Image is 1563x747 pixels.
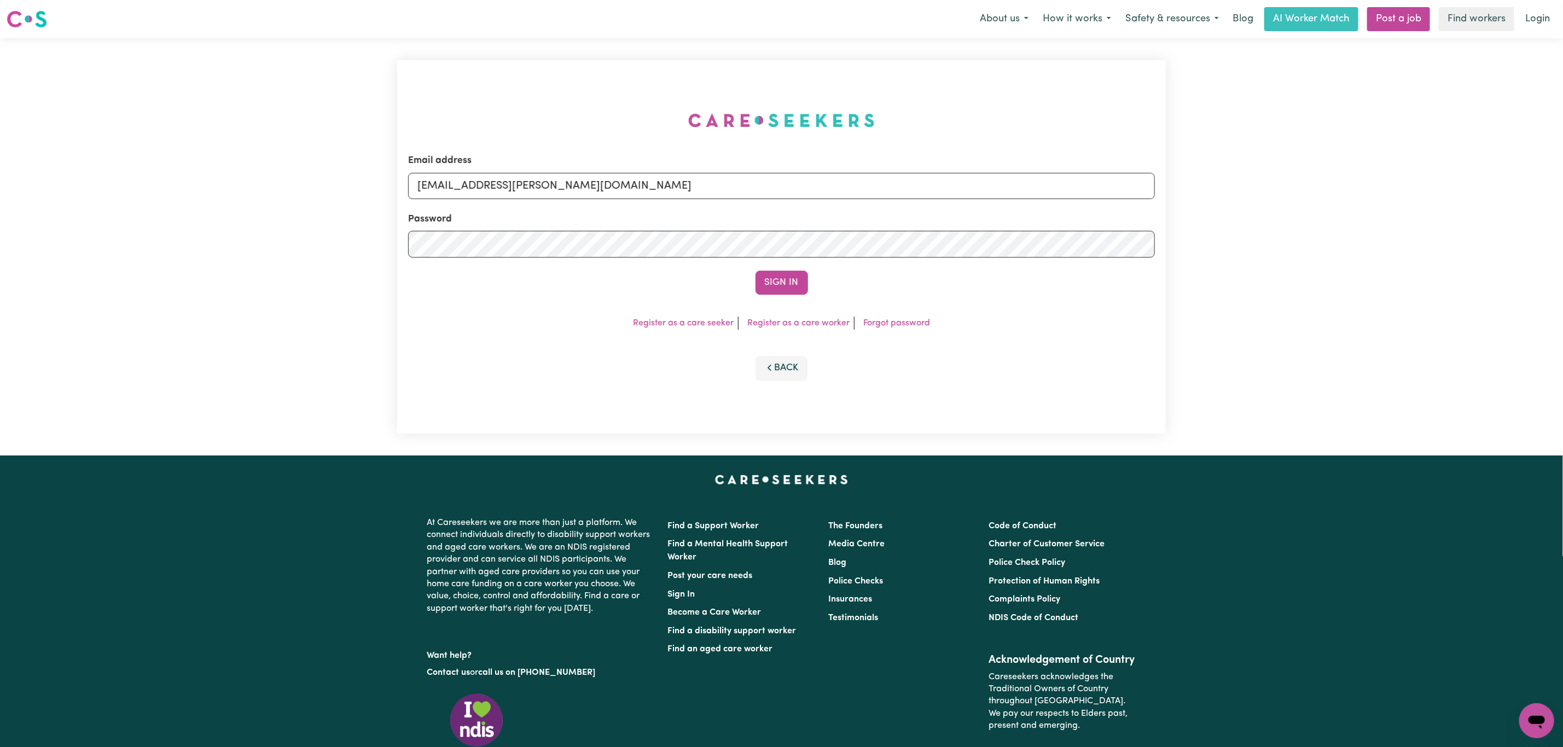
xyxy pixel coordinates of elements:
[1519,703,1554,738] iframe: Button to launch messaging window, conversation in progress
[427,668,470,677] a: Contact us
[715,475,848,484] a: Careseekers home page
[668,590,695,599] a: Sign In
[633,319,734,328] a: Register as a care seeker
[756,271,808,295] button: Sign In
[973,8,1036,31] button: About us
[989,522,1056,530] a: Code of Conduct
[989,540,1105,548] a: Charter of Customer Service
[408,173,1155,199] input: Email address
[756,356,808,380] button: Back
[863,319,930,328] a: Forgot password
[989,558,1065,567] a: Police Check Policy
[668,627,797,635] a: Find a disability support worker
[427,512,655,619] p: At Careseekers we are more than just a platform. We connect individuals directly to disability su...
[1264,7,1358,31] a: AI Worker Match
[828,522,882,530] a: The Founders
[668,540,788,562] a: Find a Mental Health Support Worker
[828,614,878,622] a: Testimonials
[828,558,846,567] a: Blog
[668,522,759,530] a: Find a Support Worker
[1118,8,1226,31] button: Safety & resources
[408,212,452,226] label: Password
[1439,7,1514,31] a: Find workers
[747,319,850,328] a: Register as a care worker
[1519,7,1556,31] a: Login
[828,577,883,586] a: Police Checks
[1367,7,1430,31] a: Post a job
[989,667,1136,737] p: Careseekers acknowledges the Traditional Owners of Country throughout [GEOGRAPHIC_DATA]. We pay o...
[7,9,47,29] img: Careseekers logo
[427,645,655,662] p: Want help?
[479,668,596,677] a: call us on [PHONE_NUMBER]
[989,595,1060,604] a: Complaints Policy
[1226,7,1260,31] a: Blog
[668,608,762,617] a: Become a Care Worker
[408,154,472,168] label: Email address
[668,645,773,653] a: Find an aged care worker
[1036,8,1118,31] button: How it works
[989,614,1078,622] a: NDIS Code of Conduct
[989,577,1100,586] a: Protection of Human Rights
[828,595,872,604] a: Insurances
[427,662,655,683] p: or
[828,540,885,548] a: Media Centre
[989,653,1136,667] h2: Acknowledgement of Country
[7,7,47,32] a: Careseekers logo
[668,571,753,580] a: Post your care needs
